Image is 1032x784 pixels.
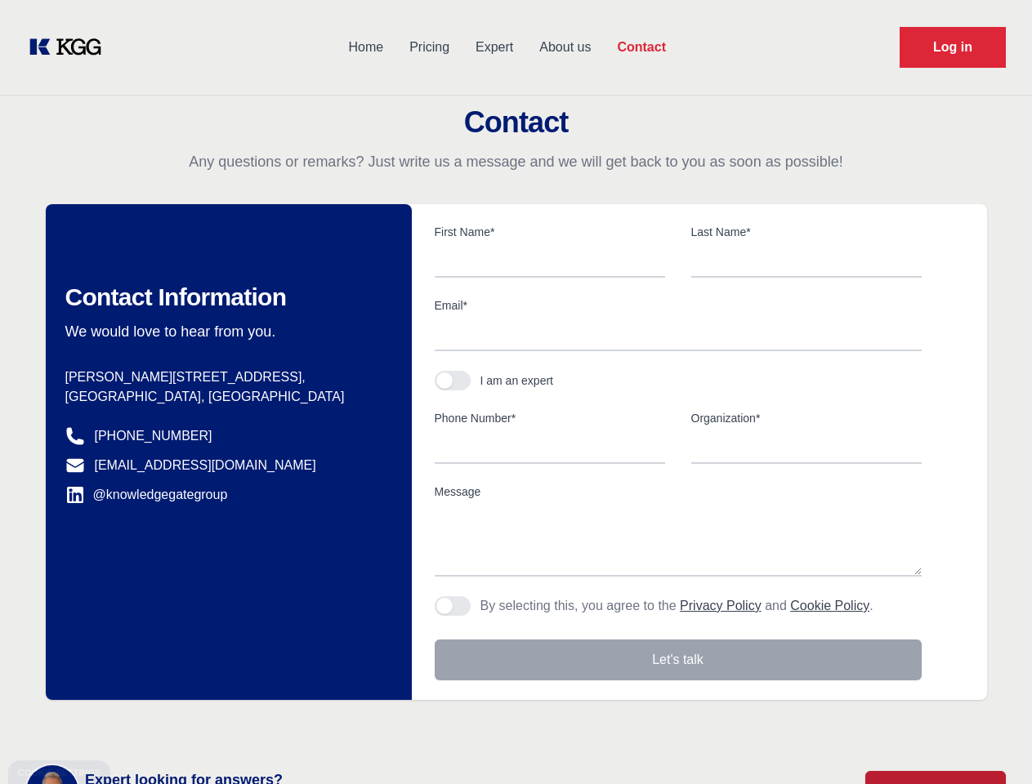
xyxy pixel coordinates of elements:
iframe: Chat Widget [950,706,1032,784]
label: Email* [435,297,922,314]
h2: Contact Information [65,283,386,312]
a: Cookie Policy [790,599,869,612]
h2: Contact [20,106,1012,139]
a: Contact [604,26,679,69]
a: Privacy Policy [680,599,762,612]
a: Home [335,26,396,69]
label: Last Name* [691,224,922,240]
label: Message [435,483,922,500]
label: First Name* [435,224,665,240]
div: I am an expert [480,372,554,389]
a: Request Demo [900,27,1006,68]
label: Organization* [691,410,922,426]
p: [PERSON_NAME][STREET_ADDRESS], [65,367,386,387]
div: Cookie settings [18,768,101,777]
a: [EMAIL_ADDRESS][DOMAIN_NAME] [95,456,316,475]
a: @knowledgegategroup [65,485,228,505]
p: We would love to hear from you. [65,322,386,341]
a: Pricing [396,26,462,69]
p: [GEOGRAPHIC_DATA], [GEOGRAPHIC_DATA] [65,387,386,407]
a: About us [526,26,604,69]
a: KOL Knowledge Platform: Talk to Key External Experts (KEE) [26,34,114,60]
button: Let's talk [435,639,922,680]
p: Any questions or remarks? Just write us a message and we will get back to you as soon as possible! [20,152,1012,171]
label: Phone Number* [435,410,665,426]
p: By selecting this, you agree to the and . [480,596,873,616]
a: [PHONE_NUMBER] [95,426,212,446]
a: Expert [462,26,526,69]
